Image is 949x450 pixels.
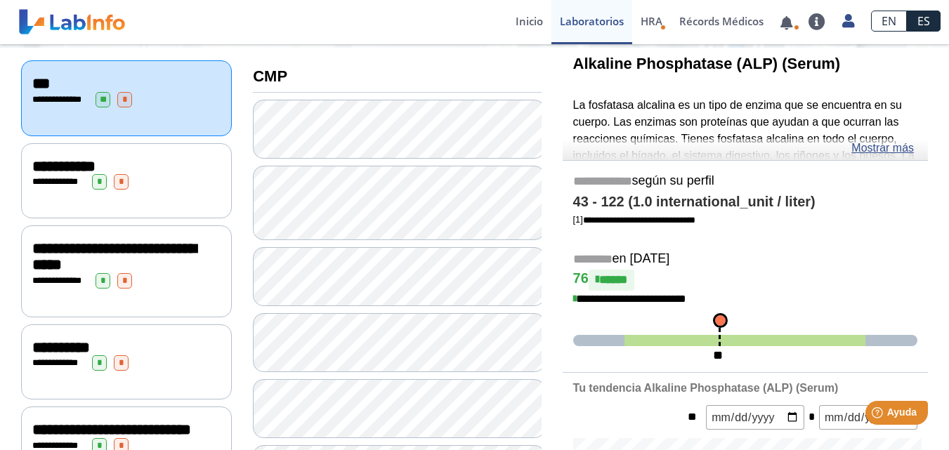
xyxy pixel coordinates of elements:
h5: según su perfil [573,173,917,190]
h4: 43 - 122 (1.0 international_unit / liter) [573,194,917,211]
p: La fosfatasa alcalina es un tipo de enzima que se encuentra en su cuerpo. Las enzimas son proteín... [573,97,917,214]
b: Alkaline Phosphatase (ALP) (Serum) [573,55,841,72]
h5: en [DATE] [573,251,917,267]
b: CMP [253,67,287,85]
b: Tu tendencia Alkaline Phosphatase (ALP) (Serum) [573,382,839,394]
a: Mostrar más [851,140,914,157]
a: ES [907,11,941,32]
span: HRA [641,14,662,28]
input: mm/dd/yyyy [706,405,804,430]
a: [1] [573,214,695,225]
iframe: Help widget launcher [824,395,934,435]
input: mm/dd/yyyy [819,405,917,430]
a: EN [871,11,907,32]
h4: 76 [573,270,917,291]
